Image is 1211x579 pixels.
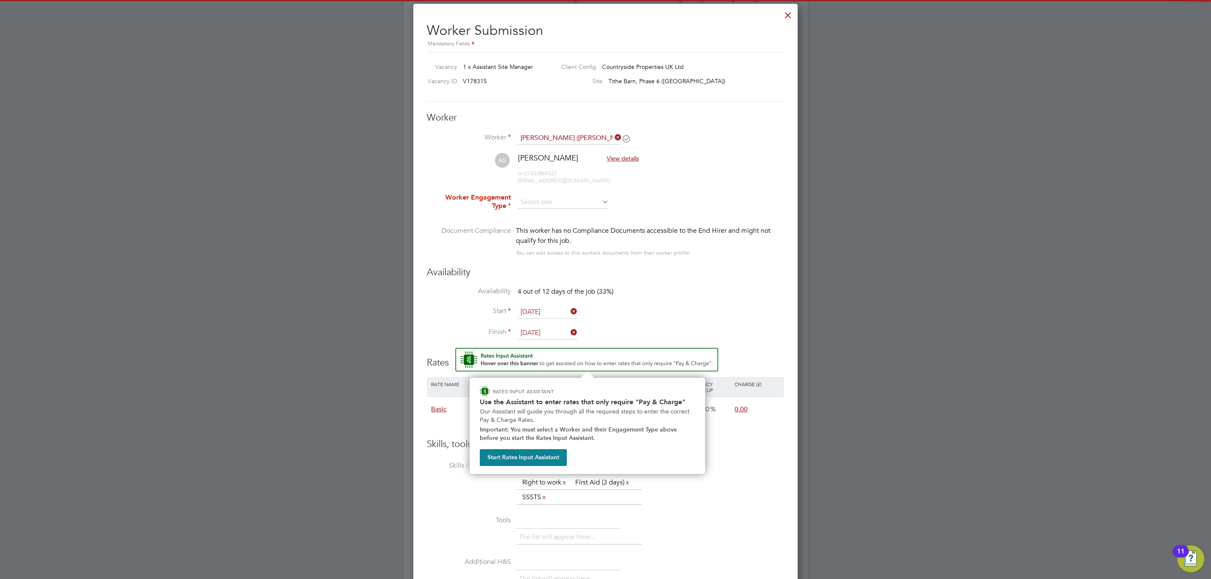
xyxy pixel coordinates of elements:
label: Availability [427,287,511,296]
li: First Aid (3 days) [572,477,634,488]
a: x [624,477,630,488]
label: Additional H&S [427,558,511,566]
label: Site [555,77,603,85]
h2: Worker Submission [427,16,784,49]
label: Document Compliance [427,226,511,256]
span: [PERSON_NAME] [518,153,578,163]
p: Our Assistant will guide you through all the required steps to enter the correct Pay & Charge Rates. [480,408,695,424]
label: Tools [427,516,511,525]
label: Client Config [555,63,596,71]
input: Select one [518,327,577,340]
span: 1 x Assistant Site Manager [463,63,533,71]
div: 11 [1177,551,1185,562]
div: Charge (£) [732,377,782,391]
span: Countryside Properties UK Ltd [602,63,684,71]
a: x [541,492,547,503]
label: Vacancy ID [423,77,457,85]
span: m: [518,170,524,177]
input: Search for... [518,132,621,145]
li: SSSTS [519,492,550,503]
div: Engagement/ Rate Type [500,377,570,397]
div: Mandatory Fields [427,39,784,49]
span: 0.00 [735,405,748,413]
h2: Use the Assistant to enter rates that only require "Pay & Charge" [480,398,695,406]
h3: Skills, tools, H&S [427,438,784,450]
span: View details [607,155,639,162]
div: Pay Rate (£) [570,377,613,391]
span: Tithe Barn, Phase 6 ([GEOGRAPHIC_DATA]) [608,77,725,85]
div: This worker has no Compliance Documents accessible to the End Hirer and might not qualify for thi... [516,226,784,246]
h3: Availability [427,266,784,279]
h3: Rates [427,348,784,369]
button: Start Rates Input Assistant [480,449,567,466]
button: Rate Assistant [455,348,718,371]
label: Worker Engagement Type [427,193,511,211]
li: The list will appear here... [519,532,598,543]
span: [EMAIL_ADDRESS][DOMAIN_NAME] [518,177,610,184]
label: Vacancy [423,63,457,71]
div: How to input Rates that only require Pay & Charge [470,378,705,474]
span: AG [495,153,510,168]
input: Select one [518,196,609,209]
span: Basic [431,405,447,413]
div: Agency Markup [690,377,733,397]
img: ENGAGE Assistant Icon [480,386,490,396]
input: Select one [518,306,577,318]
label: Finish [427,328,511,337]
strong: Important: You must select a Worker and their Engagement Type above before you start the Rates In... [480,426,679,442]
h3: Worker [427,112,784,124]
div: Employer Cost [655,377,690,397]
li: Right to work [519,477,571,488]
label: Skills / Qualifications [427,461,511,470]
span: 07432869327 [518,170,557,177]
button: Open Resource Center, 11 new notifications [1177,545,1204,572]
p: RATES INPUT ASSISTANT [493,388,598,395]
div: Rate Name [429,377,500,391]
label: Start [427,307,511,316]
label: Worker [427,133,511,142]
span: V178315 [463,77,487,85]
div: You can edit access to this worker’s documents from their worker profile. [516,248,691,258]
div: Holiday Pay [613,377,655,397]
span: 20.00 [693,405,709,413]
a: x [561,477,567,488]
span: 4 out of 12 days of the job (33%) [518,287,613,296]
